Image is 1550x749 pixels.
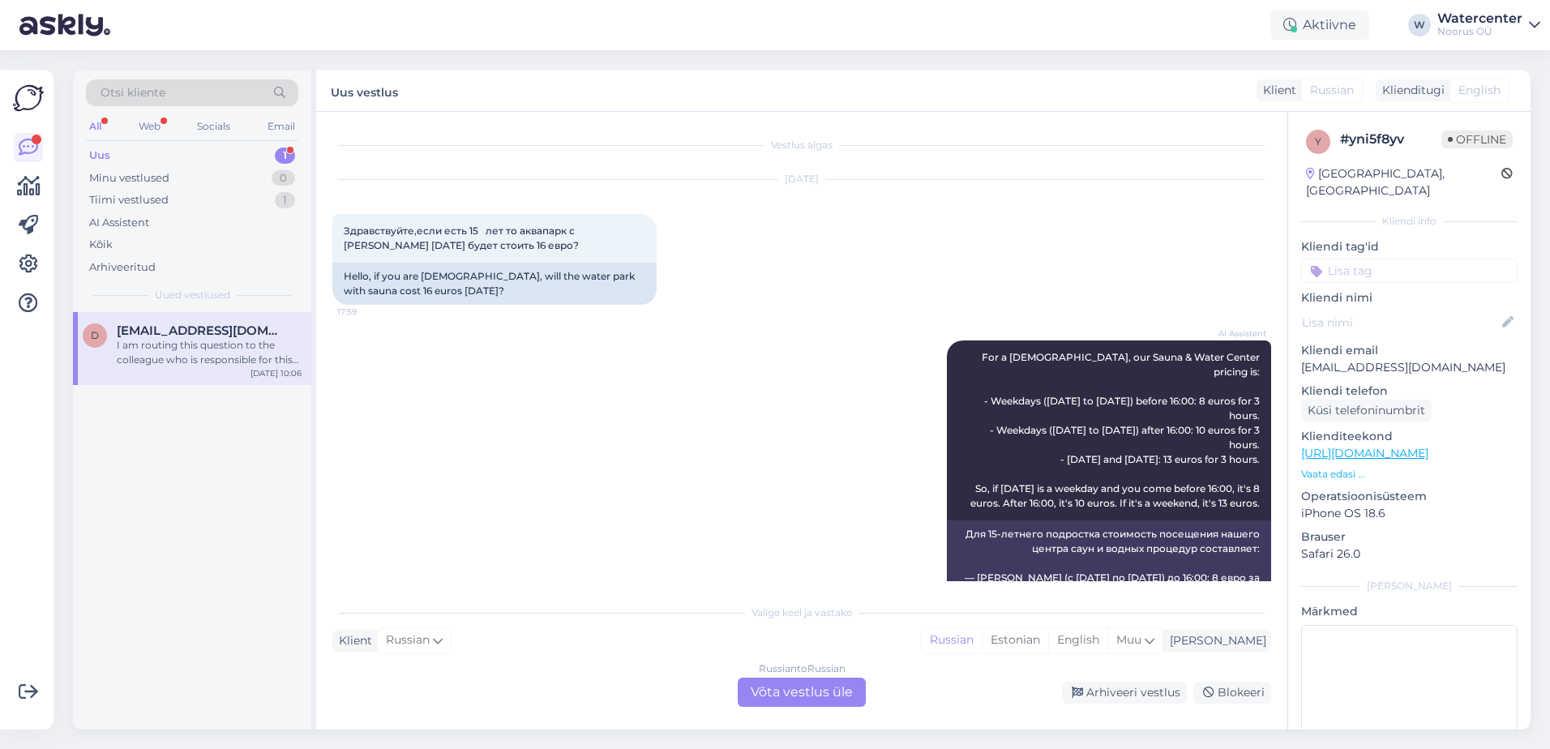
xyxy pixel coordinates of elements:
[13,83,44,113] img: Askly Logo
[332,632,372,649] div: Klient
[982,628,1048,653] div: Estonian
[1301,446,1428,460] a: [URL][DOMAIN_NAME]
[332,606,1271,620] div: Valige keel ja vastake
[89,215,149,231] div: AI Assistent
[1301,505,1518,522] p: iPhone OS 18.6
[89,192,169,208] div: Tiimi vestlused
[970,351,1262,509] span: For a [DEMOGRAPHIC_DATA], our Sauna & Water Center pricing is: - Weekdays ([DATE] to [DATE]) befo...
[1205,327,1266,340] span: AI Assistent
[117,338,302,367] div: I am routing this question to the colleague who is responsible for this topic. The reply might ta...
[91,329,99,341] span: d
[1437,12,1522,25] div: Watercenter
[117,323,285,338] span: dlimoncik533@gmail.com
[1315,135,1321,148] span: y
[759,661,846,676] div: Russian to Russian
[332,172,1271,186] div: [DATE]
[1301,400,1432,422] div: Küsi telefoninumbrit
[1301,289,1518,306] p: Kliendi nimi
[1301,467,1518,481] p: Vaata edasi ...
[275,192,295,208] div: 1
[1437,25,1522,38] div: Noorus OÜ
[386,631,430,649] span: Russian
[1257,82,1296,99] div: Klient
[1301,603,1518,620] p: Märkmed
[1062,682,1187,704] div: Arhiveeri vestlus
[89,259,156,276] div: Arhiveeritud
[155,288,230,302] span: Uued vestlused
[1193,682,1271,704] div: Blokeeri
[275,148,295,164] div: 1
[1301,259,1518,283] input: Lisa tag
[1301,428,1518,445] p: Klienditeekond
[135,116,164,137] div: Web
[1376,82,1445,99] div: Klienditugi
[86,116,105,137] div: All
[1048,628,1107,653] div: English
[1306,165,1501,199] div: [GEOGRAPHIC_DATA], [GEOGRAPHIC_DATA]
[1301,238,1518,255] p: Kliendi tag'id
[1270,11,1369,40] div: Aktiivne
[1116,632,1141,647] span: Muu
[89,237,113,253] div: Kõik
[1437,12,1540,38] a: WatercenterNoorus OÜ
[1301,214,1518,229] div: Kliendi info
[331,79,398,101] label: Uus vestlus
[1458,82,1501,99] span: English
[1163,632,1266,649] div: [PERSON_NAME]
[1301,383,1518,400] p: Kliendi telefon
[1301,488,1518,505] p: Operatsioonisüsteem
[89,170,169,186] div: Minu vestlused
[1301,546,1518,563] p: Safari 26.0
[89,148,110,164] div: Uus
[738,678,866,707] div: Võta vestlus üle
[194,116,233,137] div: Socials
[1301,579,1518,593] div: [PERSON_NAME]
[101,84,165,101] span: Otsi kliente
[1301,529,1518,546] p: Brauser
[344,225,579,251] span: Здравствуйте,если есть 15 лет то аквапарк с [PERSON_NAME] [DATE] будет стоить 16 евро?
[337,306,398,318] span: 17:59
[1441,131,1513,148] span: Offline
[1302,314,1499,332] input: Lisa nimi
[1408,14,1431,36] div: W
[250,367,302,379] div: [DATE] 10:06
[1310,82,1354,99] span: Russian
[264,116,298,137] div: Email
[1340,130,1441,149] div: # yni5f8yv
[922,628,982,653] div: Russian
[332,263,657,305] div: Hello, if you are [DEMOGRAPHIC_DATA], will the water park with sauna cost 16 euros [DATE]?
[1301,342,1518,359] p: Kliendi email
[1301,359,1518,376] p: [EMAIL_ADDRESS][DOMAIN_NAME]
[332,138,1271,152] div: Vestlus algas
[947,520,1271,708] div: Для 15-летнего подростка стоимость посещения нашего центра саун и водных процедур составляет: — [...
[272,170,295,186] div: 0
